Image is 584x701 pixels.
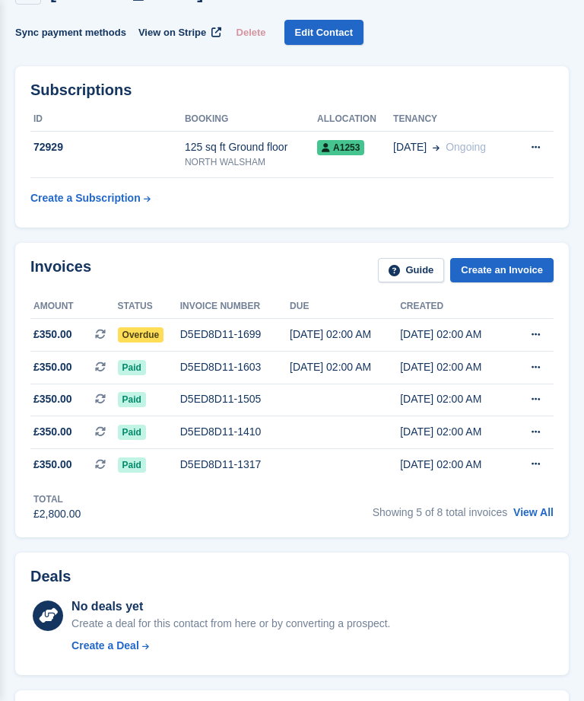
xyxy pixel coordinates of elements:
th: Booking [185,107,317,132]
div: D5ED8D11-1505 [180,391,290,407]
th: ID [30,107,185,132]
div: 72929 [30,139,185,155]
h2: Subscriptions [30,81,554,99]
th: Due [290,295,400,319]
div: [DATE] 02:00 AM [400,424,510,440]
div: D5ED8D11-1317 [180,457,290,473]
div: [DATE] 02:00 AM [400,457,510,473]
div: Create a Subscription [30,190,141,206]
th: Tenancy [393,107,513,132]
div: [DATE] 02:00 AM [400,359,510,375]
a: Guide [378,258,445,283]
span: £350.00 [33,424,72,440]
a: Create an Invoice [450,258,554,283]
div: [DATE] 02:00 AM [400,327,510,343]
span: [DATE] [393,139,427,155]
span: Ongoing [446,141,486,153]
div: D5ED8D11-1410 [180,424,290,440]
a: View All [513,506,554,518]
span: £350.00 [33,391,72,407]
span: Paid [118,392,146,407]
div: No deals yet [71,597,390,616]
span: Paid [118,360,146,375]
span: Paid [118,457,146,473]
div: £2,800.00 [33,506,81,522]
div: [DATE] 02:00 AM [290,327,400,343]
div: NORTH WALSHAM [185,155,317,169]
span: Paid [118,425,146,440]
button: Delete [230,20,272,45]
span: £350.00 [33,327,72,343]
div: 125 sq ft Ground floor [185,139,317,155]
th: Invoice number [180,295,290,319]
a: Create a Deal [71,638,390,654]
a: View on Stripe [132,20,224,45]
th: Allocation [317,107,393,132]
h2: Invoices [30,258,91,283]
div: D5ED8D11-1603 [180,359,290,375]
span: £350.00 [33,457,72,473]
h2: Deals [30,568,71,585]
span: Overdue [118,327,164,343]
span: A1253 [317,140,364,155]
span: £350.00 [33,359,72,375]
th: Created [400,295,510,319]
button: Sync payment methods [15,20,126,45]
a: Create a Subscription [30,184,151,212]
div: D5ED8D11-1699 [180,327,290,343]
div: Create a deal for this contact from here or by converting a prospect. [71,616,390,632]
div: [DATE] 02:00 AM [400,391,510,407]
th: Status [118,295,180,319]
div: Create a Deal [71,638,139,654]
th: Amount [30,295,118,319]
div: [DATE] 02:00 AM [290,359,400,375]
a: Edit Contact [284,20,364,45]
span: View on Stripe [138,25,206,40]
span: Showing 5 of 8 total invoices [373,506,507,518]
div: Total [33,492,81,506]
